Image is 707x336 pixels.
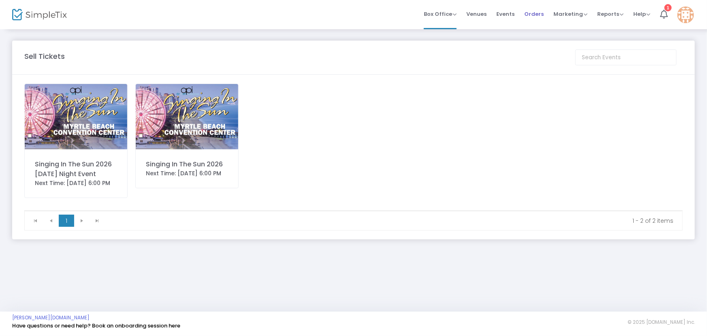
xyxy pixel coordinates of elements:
[59,215,74,227] span: Page 1
[146,169,228,178] div: Next Time: [DATE] 6:00 PM
[628,319,695,325] span: © 2025 [DOMAIN_NAME] Inc.
[633,10,650,18] span: Help
[111,217,673,225] kendo-pager-info: 1 - 2 of 2 items
[664,4,672,11] div: 1
[524,4,544,24] span: Orders
[553,10,587,18] span: Marketing
[35,159,117,179] div: Singing In The Sun 2026 [DATE] Night Event
[466,4,487,24] span: Venues
[496,4,515,24] span: Events
[12,314,90,321] a: [PERSON_NAME][DOMAIN_NAME]
[597,10,624,18] span: Reports
[575,50,677,65] input: Search Events
[35,179,117,187] div: Next Time: [DATE] 6:00 PM
[12,322,180,330] a: Have questions or need help? Book an onboarding session here
[136,84,238,149] img: 638827452820777307638506481816462308638218349110732276637903825276682838SITSBannerLarge.jpg
[24,51,65,62] m-panel-title: Sell Tickets
[424,10,457,18] span: Box Office
[25,211,682,211] div: Data table
[146,159,228,169] div: Singing In The Sun 2026
[25,84,127,149] img: 638827418677988488638506469758270034638210699397963854637903805592874366SITSBannerLarge.jpg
